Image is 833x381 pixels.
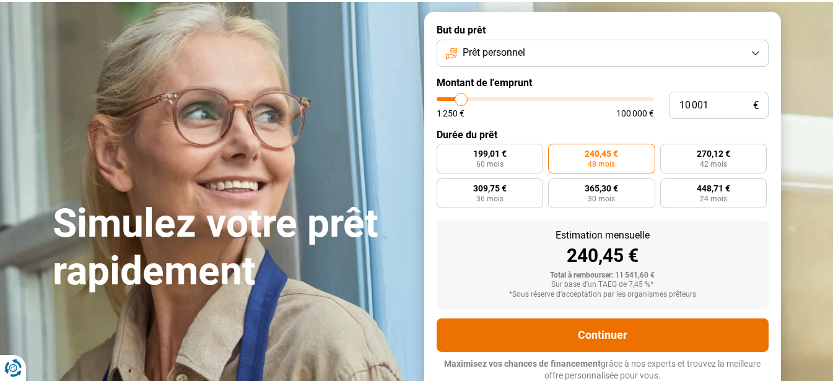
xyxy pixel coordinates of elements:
div: Estimation mensuelle [447,230,759,240]
span: 240,45 € [585,149,618,158]
span: Maximisez vos chances de financement [444,359,601,369]
span: Prêt personnel [463,46,525,59]
span: € [753,100,759,111]
div: *Sous réserve d'acceptation par les organismes prêteurs [447,291,759,299]
div: 240,45 € [447,247,759,265]
span: 48 mois [588,160,615,168]
span: 42 mois [700,160,727,168]
h1: Simulez votre prêt rapidement [53,200,409,296]
button: Continuer [437,318,769,352]
span: 60 mois [476,160,504,168]
span: 448,71 € [697,184,730,193]
label: But du prêt [437,24,769,36]
span: 1 250 € [437,109,464,118]
span: 24 mois [700,195,727,203]
span: 30 mois [588,195,615,203]
span: 100 000 € [616,109,654,118]
label: Durée du prêt [437,129,769,141]
span: 270,12 € [697,149,730,158]
button: Prêt personnel [437,40,769,67]
label: Montant de l'emprunt [437,77,769,89]
div: Sur base d'un TAEG de 7,45 %* [447,281,759,289]
span: 309,75 € [473,184,507,193]
span: 365,30 € [585,184,618,193]
span: 36 mois [476,195,504,203]
div: Total à rembourser: 11 541,60 € [447,271,759,280]
span: 199,01 € [473,149,507,158]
